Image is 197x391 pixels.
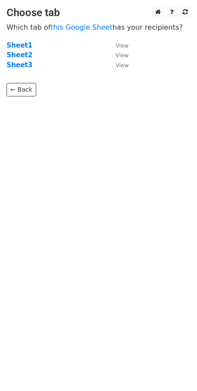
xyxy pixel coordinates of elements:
[7,7,190,19] h3: Choose tab
[7,51,32,59] a: Sheet2
[7,61,32,69] a: Sheet3
[7,83,36,96] a: ← Back
[115,62,129,69] small: View
[115,52,129,58] small: View
[51,23,112,31] a: this Google Sheet
[7,23,190,32] p: Which tab of has your recipients?
[107,51,129,59] a: View
[7,41,32,49] a: Sheet1
[107,61,129,69] a: View
[107,41,129,49] a: View
[115,42,129,49] small: View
